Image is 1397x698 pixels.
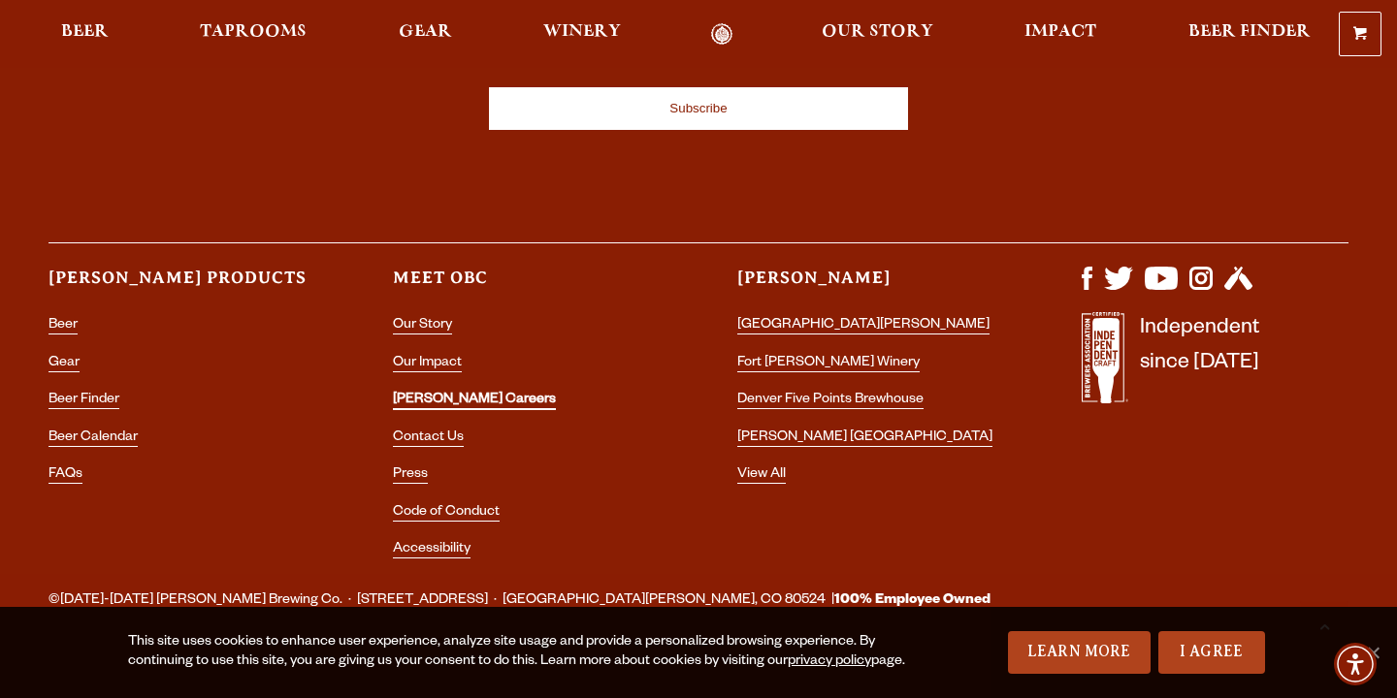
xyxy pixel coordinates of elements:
[128,633,908,672] div: This site uses cookies to enhance user experience, analyze site usage and provide a personalized ...
[543,24,621,40] span: Winery
[393,393,556,410] a: [PERSON_NAME] Careers
[489,87,908,130] input: Subscribe
[1189,280,1213,296] a: Visit us on Instagram
[834,593,991,609] strong: 100% Employee Owned
[1158,631,1265,674] a: I Agree
[49,318,78,334] a: Beer
[49,356,80,372] a: Gear
[1024,24,1096,40] span: Impact
[1082,280,1092,296] a: Visit us on Facebook
[1008,631,1151,674] a: Learn More
[531,23,634,46] a: Winery
[399,24,452,40] span: Gear
[393,542,471,558] a: Accessibility
[49,23,121,46] a: Beer
[49,467,82,484] a: FAQs
[393,430,464,447] a: Contact Us
[49,267,315,306] h3: [PERSON_NAME] Products
[1104,280,1133,296] a: Visit us on X (formerly Twitter)
[49,393,119,409] a: Beer Finder
[737,467,786,484] a: View All
[737,356,920,372] a: Fort [PERSON_NAME] Winery
[393,467,428,484] a: Press
[61,24,109,40] span: Beer
[809,23,946,46] a: Our Story
[737,267,1004,306] h3: [PERSON_NAME]
[200,24,307,40] span: Taprooms
[187,23,319,46] a: Taprooms
[1224,280,1252,296] a: Visit us on Untappd
[393,318,452,334] a: Our Story
[49,588,991,614] span: ©[DATE]-[DATE] [PERSON_NAME] Brewing Co. · [STREET_ADDRESS] · [GEOGRAPHIC_DATA][PERSON_NAME], CO ...
[737,393,924,409] a: Denver Five Points Brewhouse
[1334,643,1377,685] div: Accessibility Menu
[822,24,933,40] span: Our Story
[1012,23,1109,46] a: Impact
[393,267,660,306] h3: Meet OBC
[686,23,759,46] a: Odell Home
[49,430,138,447] a: Beer Calendar
[788,654,871,670] a: privacy policy
[737,430,992,447] a: [PERSON_NAME] [GEOGRAPHIC_DATA]
[1176,23,1323,46] a: Beer Finder
[393,505,500,522] a: Code of Conduct
[1140,312,1259,414] p: Independent since [DATE]
[393,356,462,372] a: Our Impact
[1300,601,1348,650] a: Scroll to top
[386,23,465,46] a: Gear
[737,318,990,334] a: [GEOGRAPHIC_DATA][PERSON_NAME]
[1188,24,1311,40] span: Beer Finder
[1145,280,1178,296] a: Visit us on YouTube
